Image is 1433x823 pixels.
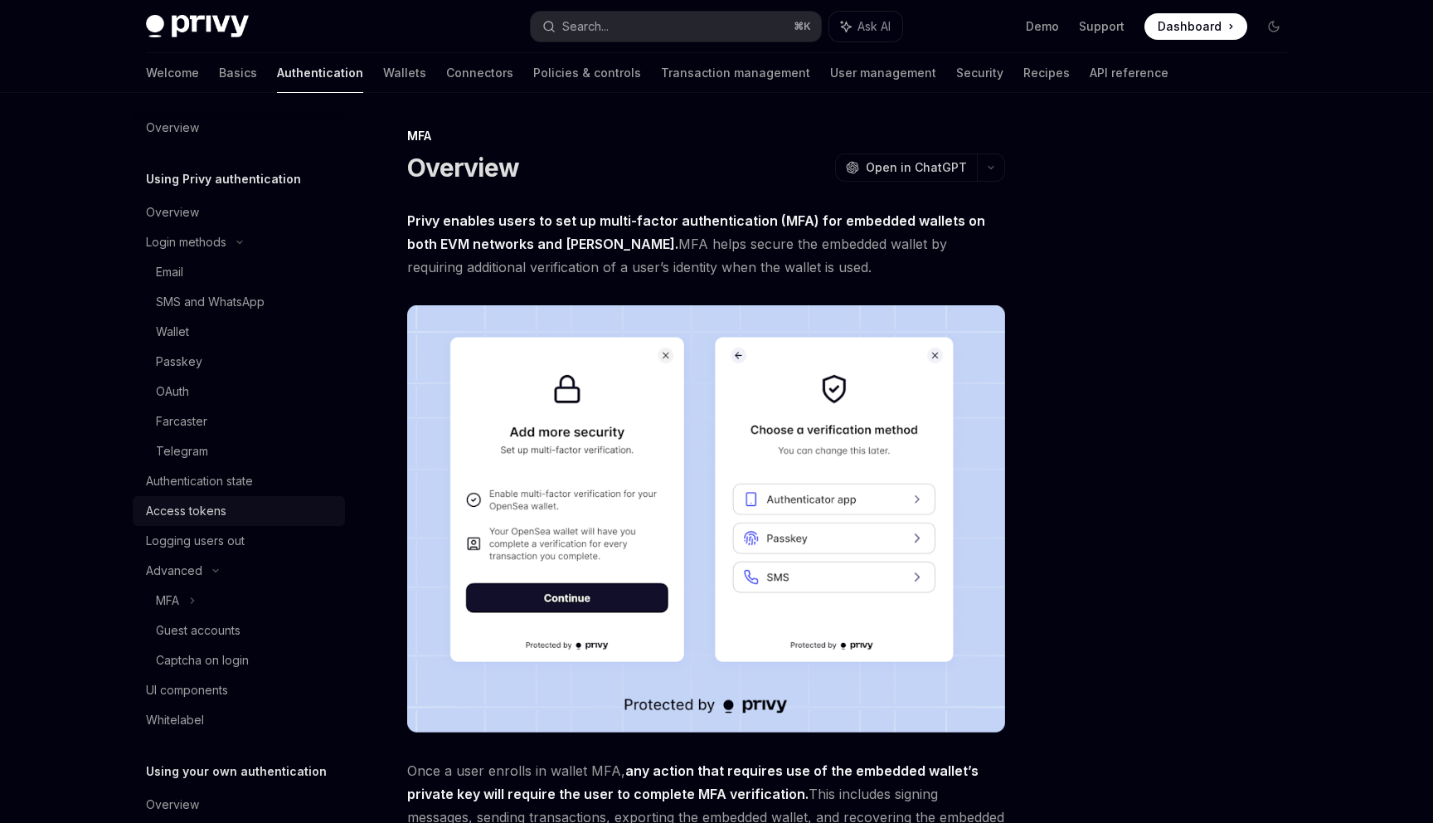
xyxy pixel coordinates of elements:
div: Access tokens [146,501,226,521]
a: UI components [133,675,345,705]
a: SMS and WhatsApp [133,287,345,317]
a: Connectors [446,53,513,93]
div: Email [156,262,183,282]
a: Email [133,257,345,287]
a: Whitelabel [133,705,345,735]
button: Open in ChatGPT [835,153,977,182]
a: Farcaster [133,407,345,436]
strong: any action that requires use of the embedded wallet’s private key will require the user to comple... [407,762,979,802]
div: MFA [156,591,179,611]
div: Search... [562,17,609,37]
img: images/MFA.png [407,305,1005,733]
a: Overview [133,790,345,820]
a: Demo [1026,18,1059,35]
h1: Overview [407,153,519,183]
div: SMS and WhatsApp [156,292,265,312]
h5: Using Privy authentication [146,169,301,189]
button: Toggle dark mode [1261,13,1287,40]
a: Authentication state [133,466,345,496]
a: Dashboard [1144,13,1247,40]
div: Telegram [156,441,208,461]
span: ⌘ K [794,20,811,33]
strong: Privy enables users to set up multi-factor authentication (MFA) for embedded wallets on both EVM ... [407,212,985,252]
div: Wallet [156,322,189,342]
a: Basics [219,53,257,93]
a: Captcha on login [133,645,345,675]
a: OAuth [133,377,345,407]
a: Wallets [383,53,426,93]
div: Authentication state [146,471,253,491]
h5: Using your own authentication [146,762,327,782]
div: Captcha on login [156,650,249,670]
div: Passkey [156,352,202,372]
a: API reference [1090,53,1168,93]
a: Support [1079,18,1125,35]
div: Advanced [146,561,202,581]
div: Overview [146,118,199,138]
a: Policies & controls [533,53,641,93]
a: Welcome [146,53,199,93]
div: Farcaster [156,411,207,431]
a: Passkey [133,347,345,377]
button: Ask AI [829,12,902,41]
a: User management [830,53,936,93]
a: Telegram [133,436,345,466]
a: Access tokens [133,496,345,526]
div: Overview [146,795,199,815]
a: Transaction management [661,53,810,93]
img: dark logo [146,15,249,38]
div: MFA [407,128,1005,144]
div: Overview [146,202,199,222]
span: Open in ChatGPT [866,159,967,176]
a: Security [956,53,1003,93]
span: Dashboard [1158,18,1222,35]
div: Whitelabel [146,710,204,730]
a: Guest accounts [133,616,345,645]
div: Login methods [146,232,226,252]
a: Overview [133,197,345,227]
a: Logging users out [133,526,345,556]
a: Authentication [277,53,363,93]
span: Ask AI [857,18,891,35]
a: Recipes [1023,53,1070,93]
div: UI components [146,680,228,700]
a: Wallet [133,317,345,347]
div: Guest accounts [156,621,240,640]
div: Logging users out [146,531,245,551]
div: OAuth [156,382,189,402]
a: Overview [133,113,345,143]
span: MFA helps secure the embedded wallet by requiring additional verification of a user’s identity wh... [407,209,1005,279]
button: Search...⌘K [531,12,821,41]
